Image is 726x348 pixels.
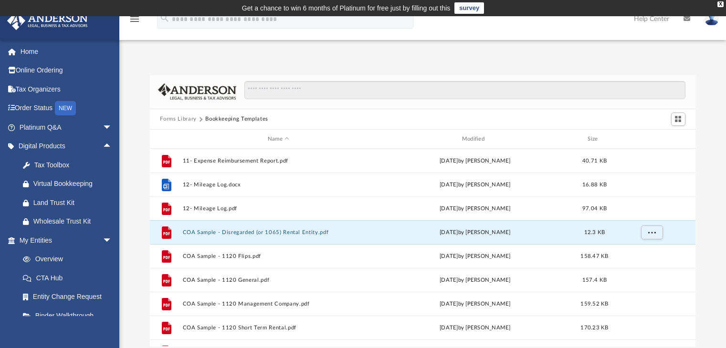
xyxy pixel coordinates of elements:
[379,228,571,237] div: [DATE] by [PERSON_NAME]
[159,13,170,23] i: search
[7,118,126,137] a: Platinum Q&Aarrow_drop_down
[7,99,126,118] a: Order StatusNEW
[379,252,571,261] div: [DATE] by [PERSON_NAME]
[4,11,91,30] img: Anderson Advisors Platinum Portal
[182,158,375,164] button: 11- Expense Reimbursement Report.pdf
[129,18,140,25] a: menu
[33,178,115,190] div: Virtual Bookkeeping
[582,158,606,164] span: 40.71 KB
[182,277,375,283] button: COA Sample - 1120 General.pdf
[717,1,724,7] div: close
[582,206,606,211] span: 97.04 KB
[582,277,606,283] span: 157.4 KB
[182,229,375,235] button: COA Sample - Disregarded (or 1065) Rental Entity.pdf
[13,193,126,212] a: Land Trust Kit
[242,2,451,14] div: Get a chance to win 6 months of Platinum for free just by filling out this
[705,12,719,26] img: User Pic
[182,182,375,188] button: 12- Mileage Log.docx
[671,113,685,126] button: Switch to Grid View
[150,149,696,346] div: grid
[182,135,374,143] div: Name
[7,137,126,156] a: Digital Productsarrow_drop_up
[103,137,122,156] span: arrow_drop_up
[379,300,571,308] div: [DATE] by [PERSON_NAME]
[205,115,268,123] button: Bookkeeping Templates
[13,268,126,287] a: CTA Hub
[103,231,122,250] span: arrow_drop_down
[7,80,126,99] a: Tax Organizers
[580,301,608,307] span: 159.52 KB
[13,155,126,174] a: Tax Toolbox
[641,225,663,240] button: More options
[618,135,684,143] div: id
[33,215,115,227] div: Wholesale Trust Kit
[7,61,126,80] a: Online Ordering
[103,118,122,137] span: arrow_drop_down
[580,325,608,330] span: 170.23 KB
[379,205,571,213] div: [DATE] by [PERSON_NAME]
[182,205,375,212] button: 12- Mileage Log.pdf
[7,231,126,250] a: My Entitiesarrow_drop_down
[182,301,375,307] button: COA Sample - 1120 Management Company.pdf
[33,197,115,209] div: Land Trust Kit
[160,115,196,123] button: Forms Library
[55,101,76,115] div: NEW
[129,13,140,25] i: menu
[13,287,126,307] a: Entity Change Request
[379,181,571,189] div: [DATE] by [PERSON_NAME]
[575,135,613,143] div: Size
[13,306,126,325] a: Binder Walkthrough
[13,212,126,231] a: Wholesale Trust Kit
[454,2,484,14] a: survey
[582,182,606,187] span: 16.88 KB
[379,276,571,285] div: [DATE] by [PERSON_NAME]
[584,230,605,235] span: 12.3 KB
[379,324,571,332] div: [DATE] by [PERSON_NAME]
[379,157,571,165] div: [DATE] by [PERSON_NAME]
[244,81,685,99] input: Search files and folders
[154,135,178,143] div: id
[33,159,115,171] div: Tax Toolbox
[580,254,608,259] span: 158.47 KB
[7,42,126,61] a: Home
[182,325,375,331] button: COA Sample - 1120 Short Term Rental.pdf
[379,135,571,143] div: Modified
[13,250,126,269] a: Overview
[182,253,375,259] button: COA Sample - 1120 Flips.pdf
[13,174,126,194] a: Virtual Bookkeeping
